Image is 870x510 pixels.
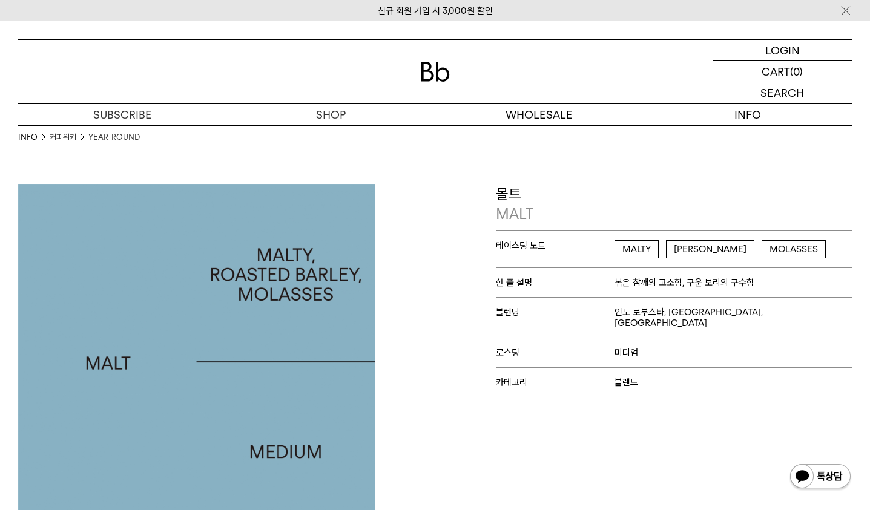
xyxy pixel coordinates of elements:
[378,5,493,16] a: 신규 회원 가입 시 3,000원 할인
[762,61,790,82] p: CART
[18,131,50,143] li: INFO
[496,307,615,318] span: 블렌딩
[496,184,852,224] p: 몰트
[226,104,435,125] a: SHOP
[762,240,826,258] span: MOLASSES
[18,104,226,125] a: SUBSCRIBE
[713,61,852,82] a: CART (0)
[615,377,638,388] span: 블렌드
[50,131,76,143] a: 커피위키
[615,347,638,358] span: 미디엄
[615,307,852,329] span: 인도 로부스타, [GEOGRAPHIC_DATA], [GEOGRAPHIC_DATA]
[421,62,450,82] img: 로고
[713,40,852,61] a: LOGIN
[760,82,804,103] p: SEARCH
[644,104,852,125] p: INFO
[496,347,615,358] span: 로스팅
[765,40,800,60] p: LOGIN
[666,240,754,258] span: [PERSON_NAME]
[496,240,615,251] span: 테이스팅 노트
[615,240,659,258] span: MALTY
[789,463,852,492] img: 카카오톡 채널 1:1 채팅 버튼
[615,277,754,288] span: 볶은 참깨의 고소함, 구운 보리의 구수함
[790,61,803,82] p: (0)
[435,104,644,125] p: WHOLESALE
[496,277,615,288] span: 한 줄 설명
[496,377,615,388] span: 카테고리
[496,204,852,224] p: MALT
[88,131,140,143] a: YEAR-ROUND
